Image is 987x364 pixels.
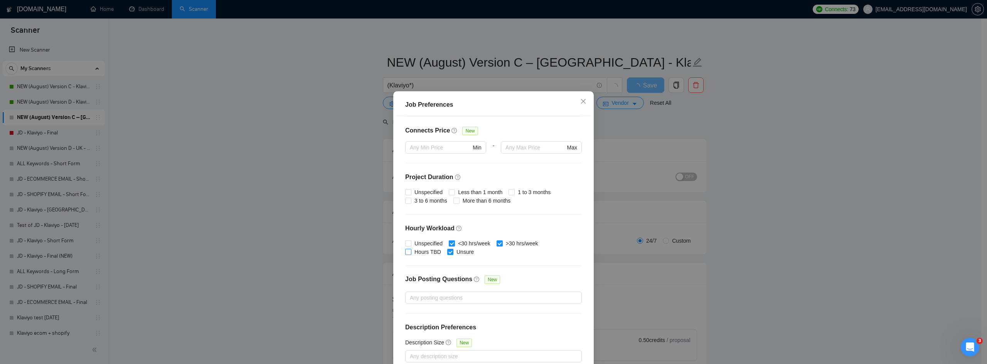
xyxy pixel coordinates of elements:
[505,143,565,152] input: Any Max Price
[456,339,472,347] span: New
[455,239,493,248] span: <30 hrs/week
[573,91,594,112] button: Close
[405,323,582,332] h4: Description Preferences
[460,196,514,205] span: More than 6 months
[567,143,577,152] span: Max
[474,276,480,282] span: question-circle
[411,239,446,248] span: Unspecified
[580,98,586,104] span: close
[411,188,446,196] span: Unspecified
[462,127,478,135] span: New
[503,239,541,248] span: >30 hrs/week
[451,127,458,134] span: question-circle
[961,338,979,356] iframe: Intercom live chat
[411,196,450,205] span: 3 to 6 months
[515,188,554,196] span: 1 to 3 months
[977,338,983,344] span: 3
[456,225,462,231] span: question-circle
[453,248,477,256] span: Unsure
[405,126,450,135] h4: Connects Price
[405,275,472,284] h4: Job Posting Questions
[455,188,505,196] span: Less than 1 month
[486,141,501,163] div: -
[405,173,582,182] h4: Project Duration
[485,275,500,284] span: New
[405,100,582,109] div: Job Preferences
[410,143,471,152] input: Any Min Price
[473,143,482,152] span: Min
[405,338,444,347] h5: Description Size
[446,339,452,346] span: question-circle
[405,224,582,233] h4: Hourly Workload
[455,174,461,180] span: question-circle
[411,248,444,256] span: Hours TBD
